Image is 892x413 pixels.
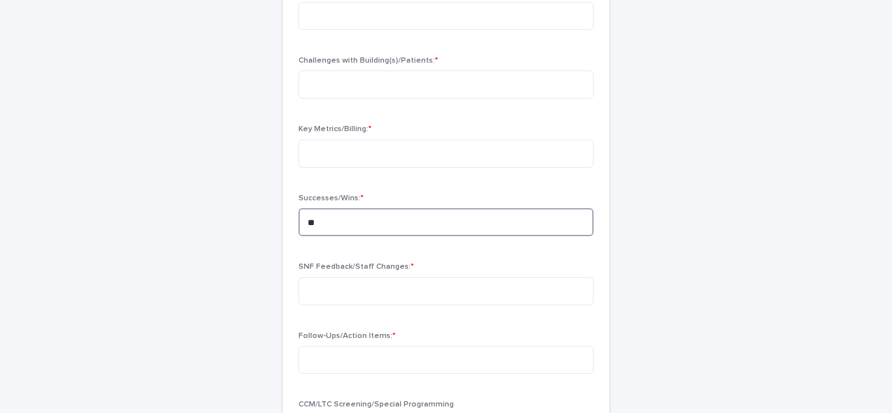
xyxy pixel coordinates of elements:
[298,125,372,133] span: Key Metrics/Billing:
[298,332,396,340] span: Follow-Ups/Action Items:
[298,263,414,271] span: SNF Feedback/Staff Changes:
[298,401,454,408] span: CCM/LTC Screening/Special Programming
[298,57,438,65] span: Challenges with Building(s)/Patients:
[298,194,364,202] span: Successes/Wins:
